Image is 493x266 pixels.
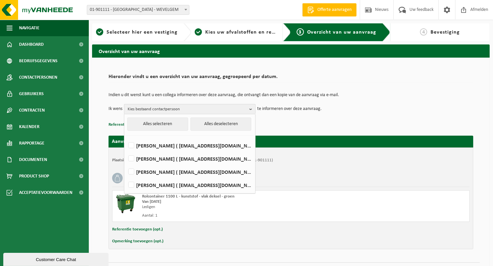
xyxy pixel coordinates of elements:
label: [PERSON_NAME] ( [EMAIL_ADDRESS][DOMAIN_NAME] ) [127,154,252,164]
strong: Plaatsingsadres: [112,158,141,162]
h2: Hieronder vindt u een overzicht van uw aanvraag, gegroepeerd per datum. [109,74,473,83]
div: Ledigen [142,204,317,210]
button: Referentie toevoegen (opt.) [109,120,159,129]
label: [PERSON_NAME] ( [EMAIL_ADDRESS][DOMAIN_NAME] ) [127,141,252,150]
a: 1Selecteer hier een vestiging [95,28,178,36]
span: Bedrijfsgegevens [19,53,58,69]
span: Gebruikers [19,86,44,102]
span: Kies uw afvalstoffen en recipiënten [205,30,296,35]
span: Product Shop [19,168,49,184]
p: Ik wens [109,104,122,114]
span: Contracten [19,102,45,119]
strong: Van [DATE] [142,199,161,204]
label: [PERSON_NAME] ( [EMAIL_ADDRESS][DOMAIN_NAME] ) [127,167,252,177]
span: Contactpersonen [19,69,57,86]
div: Aantal: 1 [142,213,317,218]
p: Indien u dit wenst kunt u een collega informeren over deze aanvraag, die ontvangt dan een kopie v... [109,93,473,97]
span: 01-901111 - SINT KLARA WASSERIJ - WEVELGEM [87,5,189,14]
button: Kies bestaand contactpersoon [124,104,256,114]
strong: Aanvraag voor [DATE] [112,139,161,144]
span: 1 [96,28,103,36]
span: Rolcontainer 1100 L - kunststof - vlak deksel - groen [142,194,234,199]
span: Kalender [19,119,39,135]
button: Alles selecteren [127,118,188,131]
label: [PERSON_NAME] ( [EMAIL_ADDRESS][DOMAIN_NAME] ) [127,180,252,190]
span: Documenten [19,151,47,168]
span: 4 [420,28,427,36]
span: Offerte aanvragen [316,7,353,13]
iframe: chat widget [3,252,110,266]
button: Referentie toevoegen (opt.) [112,225,163,234]
span: Overzicht van uw aanvraag [307,30,377,35]
h2: Overzicht van uw aanvraag [92,44,490,57]
a: Offerte aanvragen [302,3,357,16]
a: 2Kies uw afvalstoffen en recipiënten [195,28,278,36]
span: Navigatie [19,20,39,36]
span: Bevestiging [431,30,460,35]
span: Selecteer hier een vestiging [107,30,178,35]
img: WB-1100-HPE-GN-01.png [116,194,136,214]
button: Alles deselecteren [190,118,251,131]
span: Dashboard [19,36,44,53]
span: Rapportage [19,135,44,151]
span: Kies bestaand contactpersoon [128,104,247,114]
span: Acceptatievoorwaarden [19,184,72,201]
p: te informeren over deze aanvraag. [257,104,322,114]
span: 3 [297,28,304,36]
span: 2 [195,28,202,36]
span: 01-901111 - SINT KLARA WASSERIJ - WEVELGEM [87,5,189,15]
button: Opmerking toevoegen (opt.) [112,237,163,246]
